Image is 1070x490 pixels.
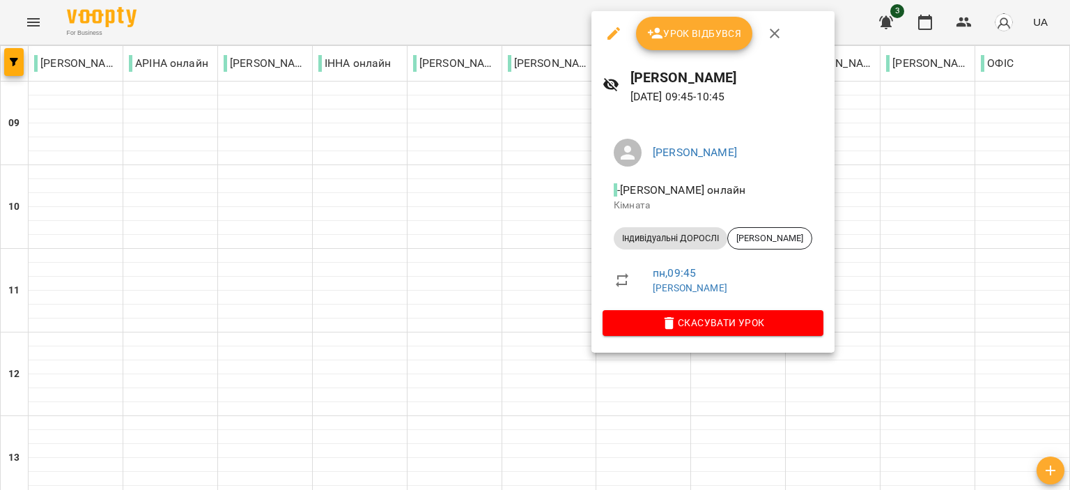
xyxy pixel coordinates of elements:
button: Скасувати Урок [603,310,823,335]
span: Індивідуальні ДОРОСЛІ [614,232,727,245]
button: Урок відбувся [636,17,753,50]
span: - [PERSON_NAME] онлайн [614,183,748,197]
a: пн , 09:45 [653,266,696,280]
p: Кімната [614,199,812,213]
h6: [PERSON_NAME] [630,67,823,89]
span: [PERSON_NAME] [728,232,812,245]
span: Урок відбувся [647,25,742,42]
p: [DATE] 09:45 - 10:45 [630,89,823,105]
a: [PERSON_NAME] [653,146,737,159]
a: [PERSON_NAME] [653,282,727,293]
span: Скасувати Урок [614,314,812,331]
div: [PERSON_NAME] [727,227,812,250]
